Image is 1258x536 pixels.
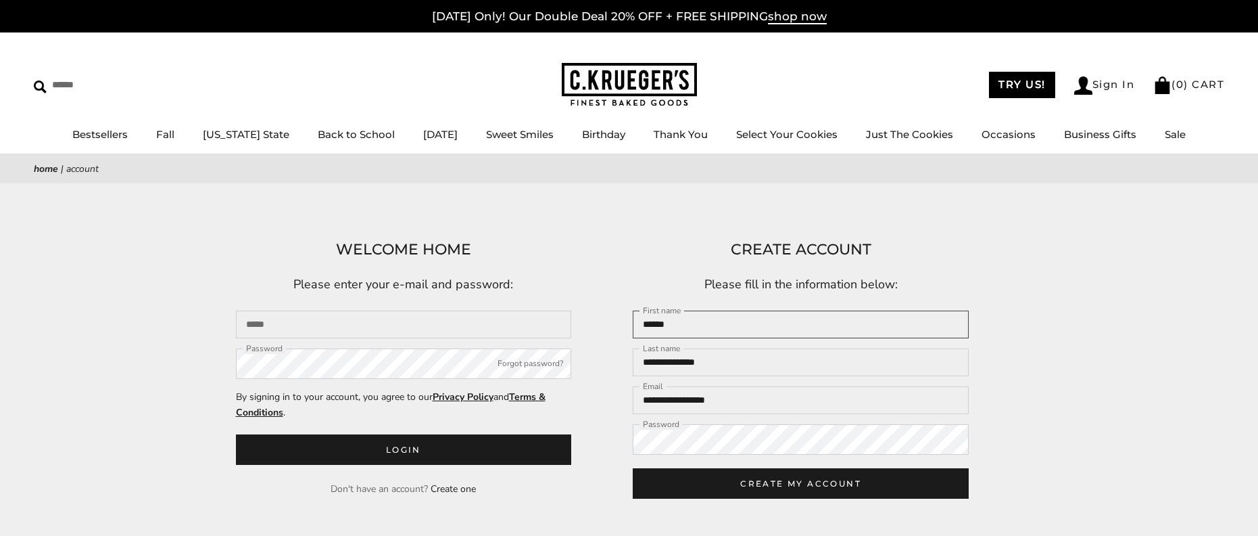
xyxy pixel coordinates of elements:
[236,349,572,379] input: Password
[433,390,493,403] a: Privacy Policy
[486,128,554,141] a: Sweet Smiles
[236,238,572,262] h1: WELCOME HOME
[331,483,428,495] span: Don't have an account?
[423,128,458,141] a: [DATE]
[34,162,58,175] a: Home
[1165,128,1186,141] a: Sale
[654,128,708,141] a: Thank You
[236,275,572,295] p: Please enter your e-mail and password:
[989,72,1055,98] a: TRY US!
[1176,78,1184,91] span: 0
[236,311,572,338] input: Email
[34,74,195,95] input: Search
[61,162,64,175] span: |
[562,63,697,107] img: C.KRUEGER'S
[203,128,289,141] a: [US_STATE] State
[633,386,969,414] input: Email
[432,9,827,24] a: [DATE] Only! Our Double Deal 20% OFF + FREE SHIPPINGshop now
[1153,76,1171,94] img: Bag
[633,424,969,455] input: Password
[431,483,476,495] a: Create one
[633,468,969,499] button: CREATE MY ACCOUNT
[66,162,99,175] span: Account
[236,389,572,420] p: By signing in to your account, you agree to our and .
[582,128,625,141] a: Birthday
[633,311,969,338] input: First name
[982,128,1036,141] a: Occasions
[1074,76,1092,95] img: Account
[633,238,969,262] h1: CREATE ACCOUNT
[633,349,969,376] input: Last name
[768,9,827,24] span: shop now
[866,128,953,141] a: Just The Cookies
[236,390,546,419] a: Terms & Conditions
[633,275,969,295] p: Please fill in the information below:
[1074,76,1135,95] a: Sign In
[498,357,563,371] button: Forgot password?
[1153,78,1224,91] a: (0) CART
[72,128,128,141] a: Bestsellers
[1064,128,1136,141] a: Business Gifts
[236,434,572,465] button: Login
[156,128,174,141] a: Fall
[34,81,47,93] img: Search
[736,128,838,141] a: Select Your Cookies
[34,161,1224,177] nav: breadcrumbs
[11,485,140,525] iframe: Sign Up via Text for Offers
[318,128,395,141] a: Back to School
